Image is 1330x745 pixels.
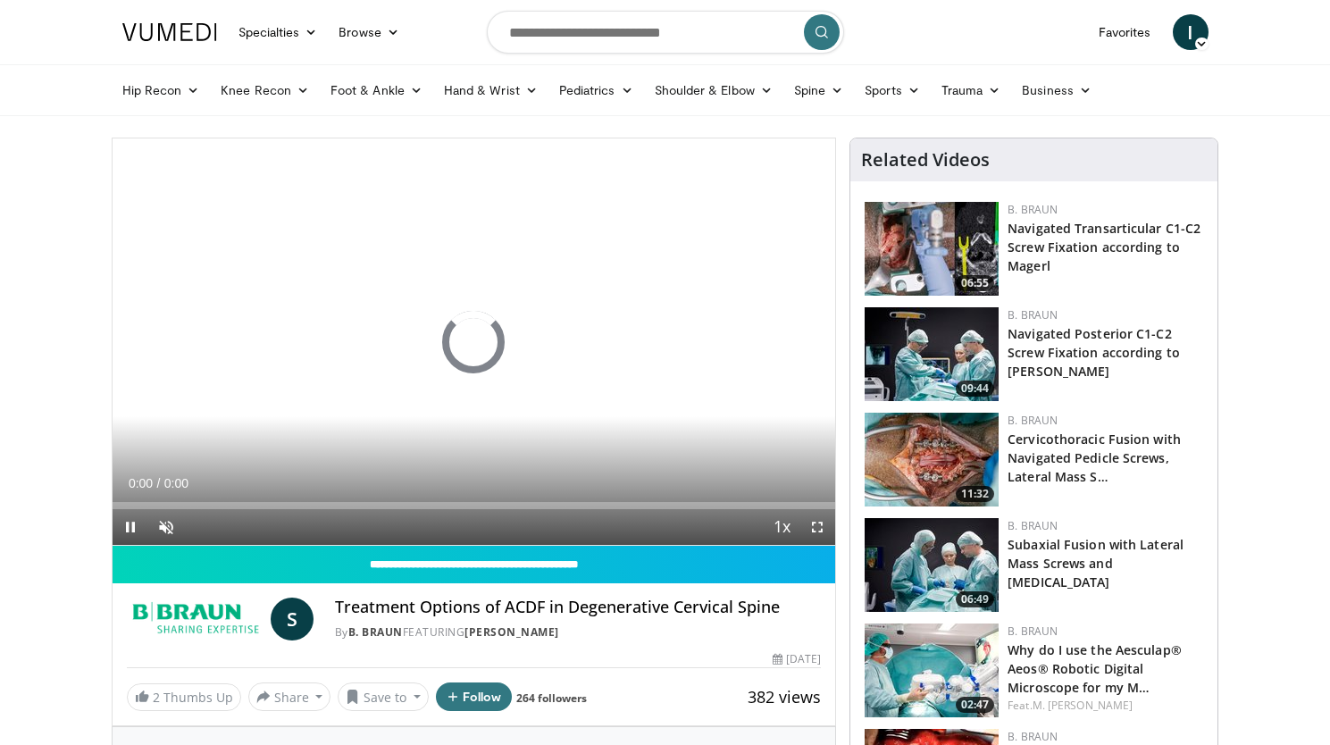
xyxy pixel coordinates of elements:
[748,686,821,707] span: 382 views
[764,509,799,545] button: Playback Rate
[328,14,410,50] a: Browse
[956,591,994,607] span: 06:49
[865,307,999,401] img: 14c2e441-0343-4af7-a441-cf6cc92191f7.jpg.150x105_q85_crop-smart_upscale.jpg
[335,624,821,640] div: By FEATURING
[271,598,314,640] a: S
[1008,698,1203,714] div: Feat.
[865,413,999,506] img: 48a1d132-3602-4e24-8cc1-5313d187402b.jpg.150x105_q85_crop-smart_upscale.jpg
[516,691,587,706] a: 264 followers
[1008,413,1058,428] a: B. Braun
[865,202,999,296] a: 06:55
[644,72,783,108] a: Shoulder & Elbow
[1008,202,1058,217] a: B. Braun
[1088,14,1162,50] a: Favorites
[153,689,160,706] span: 2
[164,476,188,490] span: 0:00
[248,682,331,711] button: Share
[865,413,999,506] a: 11:32
[228,14,329,50] a: Specialties
[799,509,835,545] button: Fullscreen
[1008,641,1182,696] a: Why do I use the Aesculap® Aeos® Robotic Digital Microscope for my M…
[956,381,994,397] span: 09:44
[487,11,844,54] input: Search topics, interventions
[210,72,320,108] a: Knee Recon
[956,697,994,713] span: 02:47
[956,486,994,502] span: 11:32
[865,202,999,296] img: f8410e01-fc31-46c0-a1b2-4166cf12aee9.jpg.150x105_q85_crop-smart_upscale.jpg
[931,72,1012,108] a: Trauma
[464,624,559,640] a: [PERSON_NAME]
[548,72,644,108] a: Pediatrics
[1011,72,1102,108] a: Business
[1008,431,1181,485] a: Cervicothoracic Fusion with Navigated Pedicle Screws, Lateral Mass S…
[436,682,513,711] button: Follow
[865,624,999,717] a: 02:47
[1008,624,1058,639] a: B. Braun
[783,72,854,108] a: Spine
[348,624,403,640] a: B. Braun
[1008,729,1058,744] a: B. Braun
[854,72,931,108] a: Sports
[433,72,548,108] a: Hand & Wrist
[1008,307,1058,322] a: B. Braun
[113,509,148,545] button: Pause
[1008,518,1058,533] a: B. Braun
[112,72,211,108] a: Hip Recon
[865,624,999,717] img: c4232074-7937-4477-a25c-82cc213bced6.150x105_q85_crop-smart_upscale.jpg
[129,476,153,490] span: 0:00
[320,72,433,108] a: Foot & Ankle
[865,518,999,612] img: d7edaa70-cf86-4a85-99b9-dc038229caed.jpg.150x105_q85_crop-smart_upscale.jpg
[1008,325,1180,380] a: Navigated Posterior C1-C2 Screw Fixation according to [PERSON_NAME]
[1008,220,1200,274] a: Navigated Transarticular C1-C2 Screw Fixation according to Magerl
[335,598,821,617] h4: Treatment Options of ACDF in Degenerative Cervical Spine
[122,23,217,41] img: VuMedi Logo
[113,502,836,509] div: Progress Bar
[157,476,161,490] span: /
[338,682,429,711] button: Save to
[127,683,241,711] a: 2 Thumbs Up
[865,307,999,401] a: 09:44
[861,149,990,171] h4: Related Videos
[1008,536,1184,590] a: Subaxial Fusion with Lateral Mass Screws and [MEDICAL_DATA]
[148,509,184,545] button: Unmute
[773,651,821,667] div: [DATE]
[865,518,999,612] a: 06:49
[956,275,994,291] span: 06:55
[127,598,263,640] img: B. Braun
[1173,14,1209,50] a: I
[113,138,836,546] video-js: Video Player
[1033,698,1133,713] a: M. [PERSON_NAME]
